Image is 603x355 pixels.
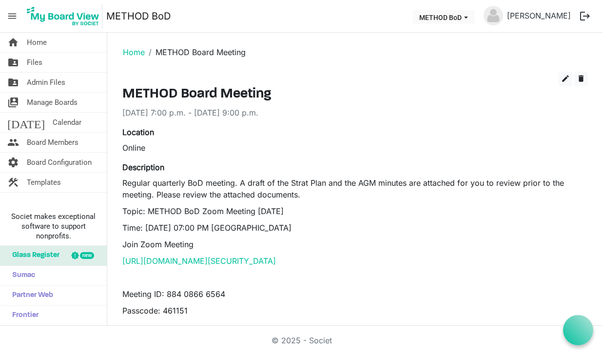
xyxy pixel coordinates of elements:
[3,7,21,25] span: menu
[27,93,78,112] span: Manage Boards
[7,266,35,285] span: Sumac
[7,286,53,305] span: Partner Web
[574,72,588,86] button: delete
[27,173,61,192] span: Templates
[7,33,19,52] span: home
[7,93,19,112] span: switch_account
[575,6,595,26] button: logout
[27,73,65,92] span: Admin Files
[559,72,572,86] button: edit
[7,306,39,325] span: Frontier
[7,173,19,192] span: construction
[122,205,588,217] p: Topic: METHOD BoD Zoom Meeting [DATE]
[80,252,94,259] div: new
[145,46,246,58] li: METHOD Board Meeting
[27,133,78,152] span: Board Members
[122,86,588,103] h3: METHOD Board Meeting
[122,288,588,300] p: Meeting ID: 884 0866 6564
[122,142,588,154] div: Online
[122,256,276,266] a: [URL][DOMAIN_NAME][SECURITY_DATA]
[122,305,588,316] p: Passcode: 461151
[122,107,588,118] div: [DATE] 7:00 p.m. - [DATE] 9:00 p.m.
[27,153,92,172] span: Board Configuration
[413,10,474,24] button: METHOD BoD dropdownbutton
[24,4,106,28] a: My Board View Logo
[122,161,164,173] label: Description
[484,6,503,25] img: no-profile-picture.svg
[27,33,47,52] span: Home
[7,246,59,265] span: Glass Register
[7,73,19,92] span: folder_shared
[7,113,45,132] span: [DATE]
[272,335,332,345] a: © 2025 - Societ
[7,53,19,72] span: folder_shared
[122,222,588,234] p: Time: [DATE] 07:00 PM [GEOGRAPHIC_DATA]
[27,53,42,72] span: Files
[53,113,81,132] span: Calendar
[106,6,171,26] a: METHOD BoD
[24,4,102,28] img: My Board View Logo
[4,212,102,241] span: Societ makes exceptional software to support nonprofits.
[122,177,588,200] p: Regular quarterly BoD meeting. A draft of the Strat Plan and the AGM minutes are attached for you...
[7,133,19,152] span: people
[123,47,145,57] a: Home
[577,74,585,83] span: delete
[7,153,19,172] span: settings
[503,6,575,25] a: [PERSON_NAME]
[122,126,154,138] label: Location
[561,74,570,83] span: edit
[122,238,588,250] p: Join Zoom Meeting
